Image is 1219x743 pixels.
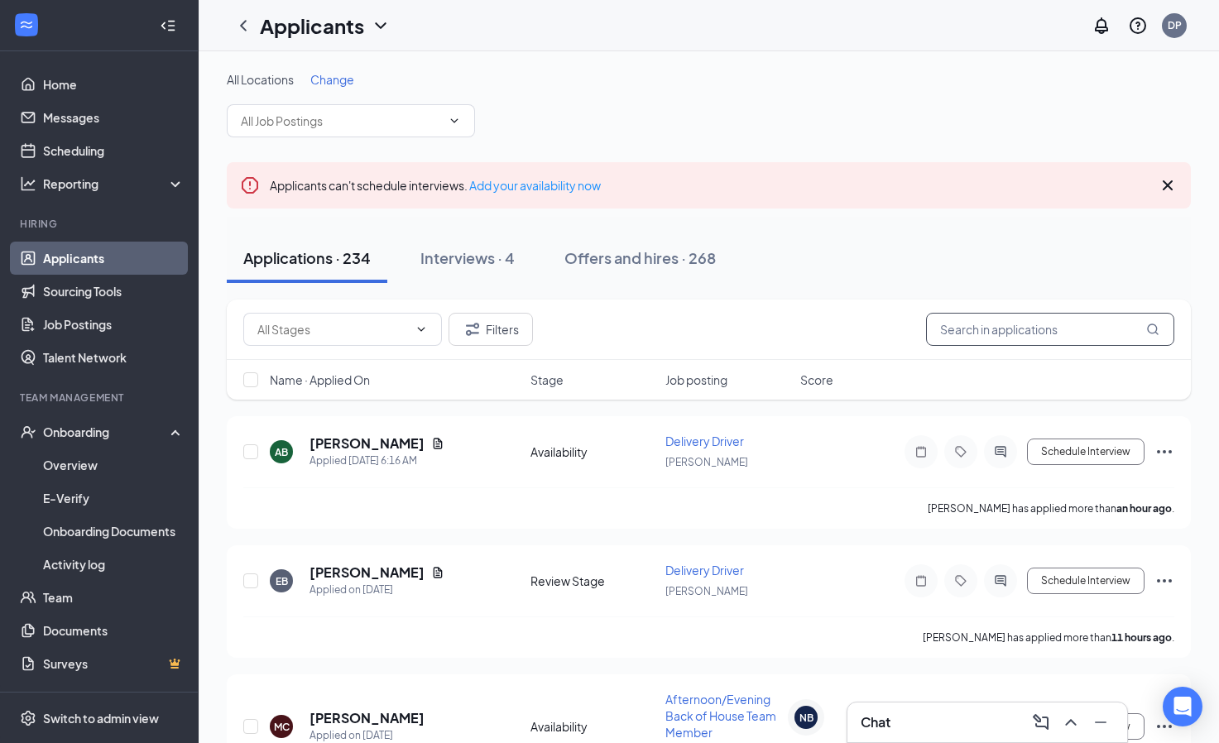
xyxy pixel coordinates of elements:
svg: Note [911,574,931,587]
span: Afternoon/Evening Back of House Team Member [665,692,776,740]
button: Schedule Interview [1027,439,1145,465]
div: Offers and hires · 268 [564,247,716,268]
input: All Job Postings [241,112,441,130]
span: Delivery Driver [665,434,744,448]
div: Reporting [43,175,185,192]
a: Talent Network [43,341,185,374]
svg: Ellipses [1154,442,1174,462]
p: [PERSON_NAME] has applied more than . [923,630,1174,645]
a: Messages [43,101,185,134]
div: Availability [530,443,655,460]
div: AB [275,445,288,459]
b: an hour ago [1116,502,1172,515]
h3: Chat [861,713,890,731]
button: Schedule Interview [1027,568,1145,594]
svg: Error [240,175,260,195]
span: Delivery Driver [665,563,744,578]
div: EB [276,574,288,588]
a: Sourcing Tools [43,275,185,308]
div: Hiring [20,217,181,231]
svg: Notifications [1092,16,1111,36]
svg: Ellipses [1154,571,1174,591]
h5: [PERSON_NAME] [310,563,425,582]
svg: Minimize [1091,712,1111,732]
svg: ChevronUp [1061,712,1081,732]
svg: Note [911,445,931,458]
input: All Stages [257,320,408,338]
a: SurveysCrown [43,647,185,680]
h1: Applicants [260,12,364,40]
svg: UserCheck [20,424,36,440]
div: Review Stage [530,573,655,589]
button: Minimize [1087,709,1114,736]
svg: Document [431,437,444,450]
a: Add your availability now [469,178,601,193]
svg: ChevronLeft [233,16,253,36]
p: [PERSON_NAME] has applied more than . [928,501,1174,515]
a: Job Postings [43,308,185,341]
div: Interviews · 4 [420,247,515,268]
svg: Analysis [20,175,36,192]
button: Filter Filters [449,313,533,346]
svg: Tag [951,445,971,458]
svg: Filter [463,319,482,339]
svg: ChevronDown [371,16,391,36]
div: NB [799,711,813,725]
div: Onboarding [43,424,170,440]
span: [PERSON_NAME] [665,585,748,597]
svg: Document [431,566,444,579]
a: Documents [43,614,185,647]
span: All Locations [227,72,294,87]
svg: ChevronDown [415,323,428,336]
a: Overview [43,448,185,482]
div: Open Intercom Messenger [1163,687,1202,726]
div: Applied on [DATE] [310,582,444,598]
svg: QuestionInfo [1128,16,1148,36]
span: Change [310,72,354,87]
svg: ActiveChat [991,445,1010,458]
svg: Collapse [160,17,176,34]
svg: MagnifyingGlass [1146,323,1159,336]
span: Job posting [665,371,727,388]
a: Onboarding Documents [43,515,185,548]
div: Switch to admin view [43,710,159,726]
svg: Ellipses [1154,717,1174,736]
div: Applied [DATE] 6:16 AM [310,453,444,469]
a: Home [43,68,185,101]
span: Applicants can't schedule interviews. [270,178,601,193]
div: Availability [530,718,655,735]
svg: Cross [1158,175,1178,195]
svg: Tag [951,574,971,587]
button: ChevronUp [1058,709,1084,736]
a: Scheduling [43,134,185,167]
svg: ActiveChat [991,574,1010,587]
a: Activity log [43,548,185,581]
div: MC [274,720,290,734]
button: ComposeMessage [1028,709,1054,736]
a: Applicants [43,242,185,275]
svg: ComposeMessage [1031,712,1051,732]
h5: [PERSON_NAME] [310,434,425,453]
div: Team Management [20,391,181,405]
h5: [PERSON_NAME] [310,709,425,727]
svg: WorkstreamLogo [18,17,35,33]
svg: ChevronDown [448,114,461,127]
svg: Settings [20,710,36,726]
span: Stage [530,371,564,388]
span: Name · Applied On [270,371,370,388]
div: Applications · 234 [243,247,371,268]
a: E-Verify [43,482,185,515]
input: Search in applications [926,313,1174,346]
b: 11 hours ago [1111,631,1172,644]
div: DP [1168,18,1182,32]
span: Score [800,371,833,388]
span: [PERSON_NAME] [665,456,748,468]
a: Team [43,581,185,614]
